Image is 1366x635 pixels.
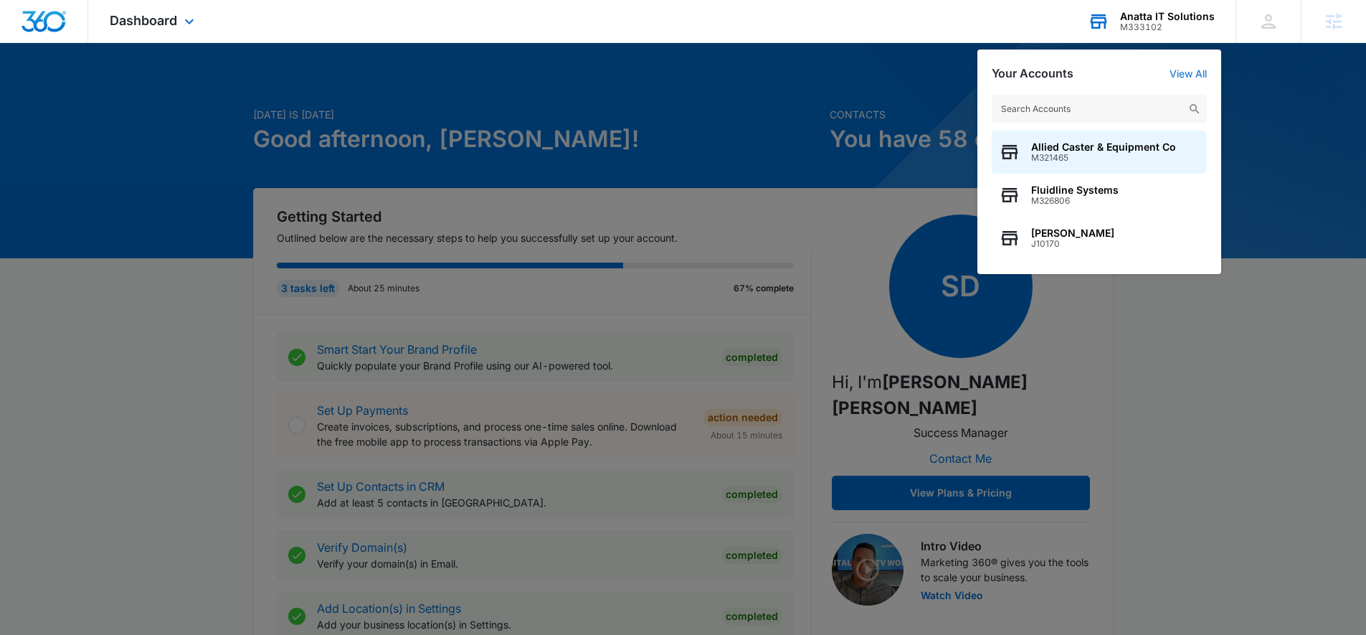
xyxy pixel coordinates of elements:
[1031,227,1114,239] span: [PERSON_NAME]
[992,131,1207,174] button: Allied Caster & Equipment CoM321465
[992,174,1207,217] button: Fluidline SystemsM326806
[1170,67,1207,80] a: View All
[1031,196,1119,206] span: M326806
[992,95,1207,123] input: Search Accounts
[1031,184,1119,196] span: Fluidline Systems
[1120,22,1215,32] div: account id
[1031,239,1114,249] span: J10170
[1120,11,1215,22] div: account name
[992,217,1207,260] button: [PERSON_NAME]J10170
[1031,141,1176,153] span: Allied Caster & Equipment Co
[110,13,177,28] span: Dashboard
[992,67,1073,80] h2: Your Accounts
[1031,153,1176,163] span: M321465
